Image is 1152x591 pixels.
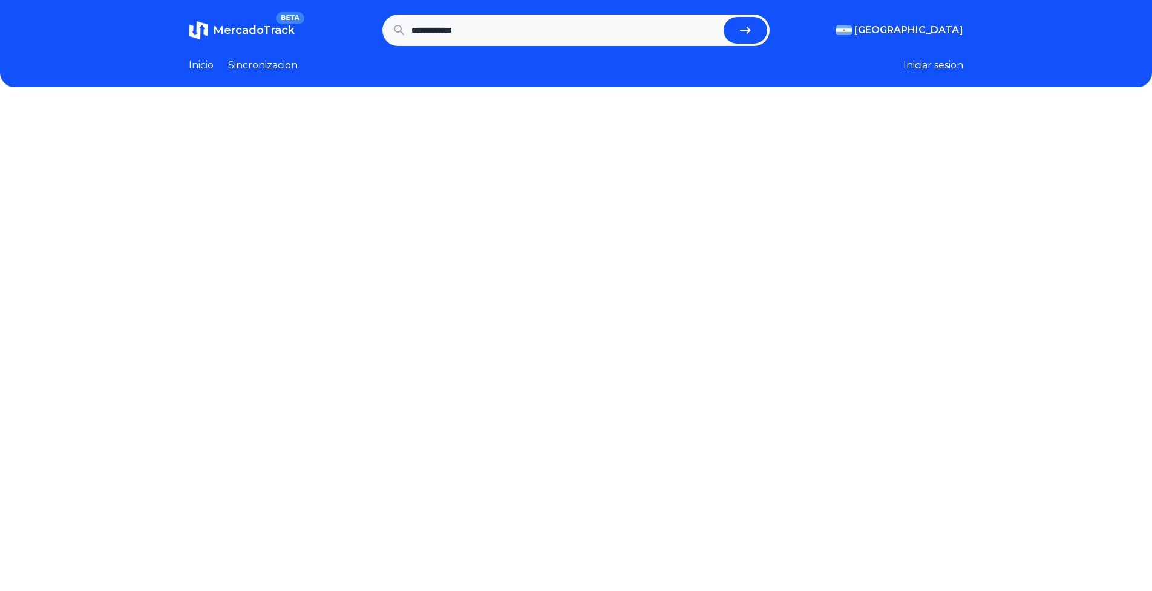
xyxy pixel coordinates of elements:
[854,23,963,38] span: [GEOGRAPHIC_DATA]
[903,58,963,73] button: Iniciar sesion
[213,24,295,37] span: MercadoTrack
[276,12,304,24] span: BETA
[189,58,214,73] a: Inicio
[836,25,852,35] img: Argentina
[189,21,295,40] a: MercadoTrackBETA
[189,21,208,40] img: MercadoTrack
[228,58,298,73] a: Sincronizacion
[836,23,963,38] button: [GEOGRAPHIC_DATA]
